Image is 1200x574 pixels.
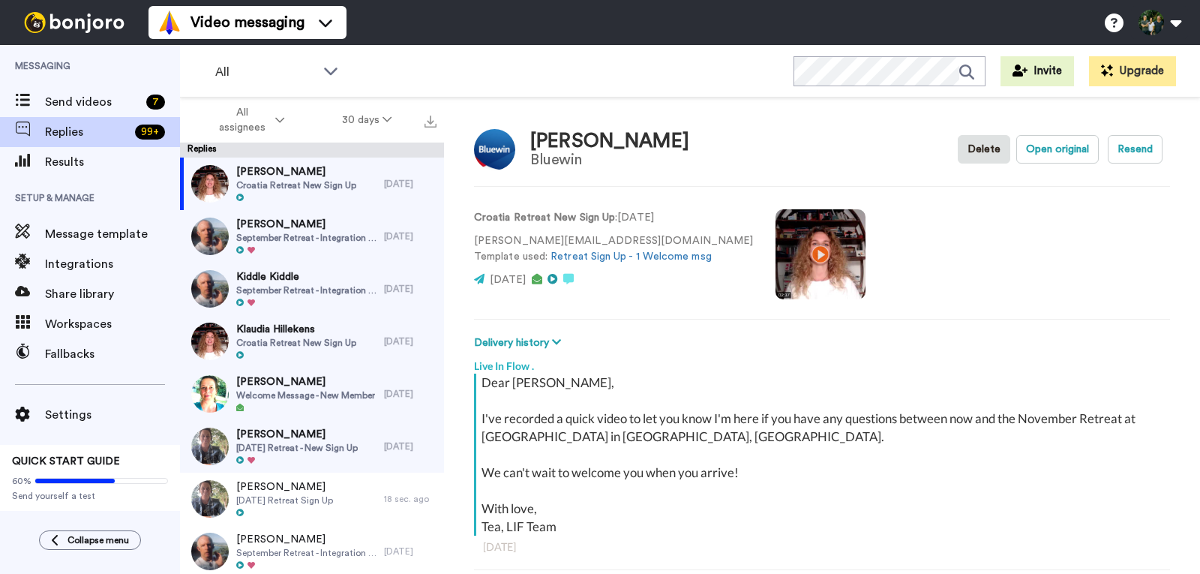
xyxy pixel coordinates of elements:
[180,143,444,158] div: Replies
[236,532,376,547] span: [PERSON_NAME]
[191,270,229,308] img: 3987b40a-daa4-404f-834f-8850561a2f8f-thumb.jpg
[384,545,436,557] div: [DATE]
[474,335,565,351] button: Delivery history
[530,131,689,152] div: [PERSON_NAME]
[474,233,753,265] p: [PERSON_NAME][EMAIL_ADDRESS][DOMAIN_NAME] Template used:
[1016,135,1099,164] button: Open original
[420,109,441,131] button: Export all results that match these filters now.
[236,164,356,179] span: [PERSON_NAME]
[236,389,375,401] span: Welcome Message - New Member
[474,210,753,226] p: : [DATE]
[191,375,229,413] img: 38378a88-1533-47e2-a831-46e53c2a477e-thumb.jpg
[958,135,1010,164] button: Delete
[483,539,1161,554] div: [DATE]
[146,95,165,110] div: 7
[474,351,1170,374] div: Live In Flow .
[215,63,316,81] span: All
[191,218,229,255] img: 3987b40a-daa4-404f-834f-8850561a2f8f-thumb.jpg
[180,368,444,420] a: [PERSON_NAME]Welcome Message - New Member[DATE]
[157,11,181,35] img: vm-color.svg
[45,255,180,273] span: Integrations
[236,284,376,296] span: September Retreat - Integration Call
[384,440,436,452] div: [DATE]
[67,534,129,546] span: Collapse menu
[236,179,356,191] span: Croatia Retreat New Sign Up
[236,269,376,284] span: Kiddle Kiddle
[384,493,436,505] div: 18 sec. ago
[12,456,120,467] span: QUICK START GUIDE
[384,388,436,400] div: [DATE]
[236,547,376,559] span: September Retreat - Integration Call
[236,427,358,442] span: [PERSON_NAME]
[18,12,130,33] img: bj-logo-header-white.svg
[1108,135,1162,164] button: Resend
[236,232,376,244] span: September Retreat - Integration Call
[45,153,180,171] span: Results
[1000,56,1074,86] button: Invite
[1089,56,1176,86] button: Upgrade
[191,165,229,203] img: 4a3a30de-2500-4b3d-a0f9-1681c91deff7-thumb.jpg
[530,152,689,168] div: Bluewin
[236,217,376,232] span: [PERSON_NAME]
[45,345,180,363] span: Fallbacks
[180,473,444,525] a: [PERSON_NAME][DATE] Retreat Sign Up18 sec. ago
[45,406,180,424] span: Settings
[45,315,180,333] span: Workspaces
[180,420,444,473] a: [PERSON_NAME][DATE] Retreat - New Sign Up[DATE]
[180,158,444,210] a: [PERSON_NAME]Croatia Retreat New Sign Up[DATE]
[313,107,421,134] button: 30 days
[211,105,272,135] span: All assignees
[474,212,615,223] strong: Croatia Retreat New Sign Up
[550,251,711,262] a: Retreat Sign Up - 1 Welcome msg
[481,374,1166,536] div: Dear [PERSON_NAME], I've recorded a quick video to let you know I'm here if you have any question...
[384,178,436,190] div: [DATE]
[474,129,515,170] img: Image of Chantal Herter
[12,490,168,502] span: Send yourself a test
[236,337,356,349] span: Croatia Retreat New Sign Up
[183,99,313,141] button: All assignees
[191,480,229,518] img: 472619ba-da5f-4ae4-bf79-d07ccc4b9986-thumb.jpg
[180,210,444,263] a: [PERSON_NAME]September Retreat - Integration Call[DATE]
[236,494,333,506] span: [DATE] Retreat Sign Up
[191,428,229,465] img: f2341e43-c9d6-4a41-a2d0-b02c592cf083-thumb.jpg
[45,93,140,111] span: Send videos
[384,335,436,347] div: [DATE]
[45,225,180,243] span: Message template
[135,125,165,140] div: 99 +
[236,442,358,454] span: [DATE] Retreat - New Sign Up
[45,285,180,303] span: Share library
[424,116,436,128] img: export.svg
[384,283,436,295] div: [DATE]
[191,533,229,570] img: 3987b40a-daa4-404f-834f-8850561a2f8f-thumb.jpg
[45,123,129,141] span: Replies
[12,475,31,487] span: 60%
[236,374,375,389] span: [PERSON_NAME]
[180,263,444,315] a: Kiddle KiddleSeptember Retreat - Integration Call[DATE]
[191,323,229,360] img: ebd1082f-8655-43c8-8cb7-89481548cef8-thumb.jpg
[39,530,141,550] button: Collapse menu
[384,230,436,242] div: [DATE]
[490,275,526,285] span: [DATE]
[236,322,356,337] span: Klaudia Hillekens
[190,12,304,33] span: Video messaging
[180,315,444,368] a: Klaudia HillekensCroatia Retreat New Sign Up[DATE]
[236,479,333,494] span: [PERSON_NAME]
